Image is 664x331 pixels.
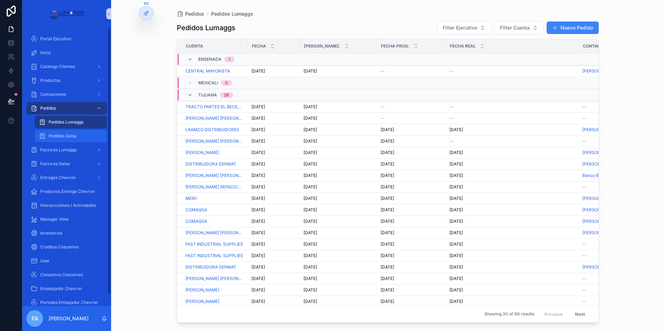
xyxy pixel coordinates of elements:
a: [PERSON_NAME] [582,264,628,270]
span: [DATE] [251,104,265,110]
a: Productos [26,74,107,87]
a: [PERSON_NAME] [582,161,628,167]
a: [DATE] [304,230,372,236]
a: LAAMCO DISTRIBUIDORES [185,127,239,133]
a: [DATE] [251,276,295,281]
span: [DATE] [381,184,394,190]
a: [DATE] [304,276,372,281]
span: Manager View [40,217,69,222]
a: [DATE] [304,219,372,224]
span: Pedidos [40,105,56,111]
a: -- [582,241,628,247]
span: -- [582,184,587,190]
span: -- [582,276,587,281]
span: [DATE] [251,116,265,121]
span: [DATE] [449,276,463,281]
a: [PERSON_NAME] [582,207,616,213]
span: -- [582,241,587,247]
span: MEIKI [185,196,197,201]
a: COMAQSA [185,207,207,213]
span: [DATE] [251,253,265,258]
span: -- [449,68,454,74]
span: [DATE] [304,241,317,247]
span: -- [381,116,385,121]
span: Productos [40,78,60,83]
a: Catalogo Clientes [26,60,107,73]
a: FAST INDUSTRIAL SUPPLIES [185,253,243,258]
span: [PERSON_NAME] [185,287,219,293]
a: Pedidos Lumaggs [35,116,107,128]
span: [DATE] [304,161,317,167]
a: [PERSON_NAME] [582,264,616,270]
a: [DATE] [449,230,574,236]
a: [DATE] [251,241,295,247]
span: [DATE] [304,276,317,281]
span: [DATE] [381,287,394,293]
a: [DATE] [449,287,574,293]
a: [DATE] [449,150,574,155]
a: [DATE] [304,264,372,270]
a: COMAQSA [185,219,207,224]
span: [DATE] [381,253,394,258]
span: [DATE] [449,127,463,133]
a: [DATE] [251,264,295,270]
a: [DATE] [381,184,441,190]
span: -- [582,253,587,258]
a: [DATE] [251,196,295,201]
span: [DATE] [381,264,394,270]
span: [PERSON_NAME] [582,161,616,167]
a: -- [582,276,628,281]
span: [DATE] [381,219,394,224]
a: DISTRIBUIDORA DERMAT [185,161,236,167]
span: Mexicali [198,80,218,86]
span: [DATE] [304,207,317,213]
a: [DATE] [381,138,441,144]
a: [PERSON_NAME] [PERSON_NAME] [185,173,243,178]
span: Productos Entrega Chevron [40,189,95,194]
a: [DATE] [251,68,295,74]
a: [PERSON_NAME] [582,150,628,155]
a: Pedidos [177,10,204,17]
a: Pedidos Lumaggs [211,10,253,17]
span: [DATE] [251,276,265,281]
a: Banco Bvld 2000 [582,173,628,178]
a: [DATE] [304,161,372,167]
a: [DATE] [251,138,295,144]
a: Entregas Chevron [26,171,107,184]
a: [DATE] [381,287,441,293]
span: [PERSON_NAME] [582,230,616,236]
a: [PERSON_NAME] [582,68,616,74]
a: [PERSON_NAME] [582,150,616,155]
span: -- [582,138,587,144]
span: -- [449,104,454,110]
button: Select Button [437,21,491,34]
a: -- [381,68,441,74]
a: [PERSON_NAME] [582,196,616,201]
a: [DATE] [381,264,441,270]
span: [DATE] [381,230,394,236]
span: Facturas Galsa [40,161,70,167]
a: [DATE] [304,253,372,258]
a: [DATE] [449,184,574,190]
span: [DATE] [304,219,317,224]
span: -- [381,68,385,74]
a: [PERSON_NAME] [PERSON_NAME] [185,116,243,121]
span: -- [582,116,587,121]
span: [DATE] [251,173,265,178]
a: [DATE] [304,184,372,190]
span: -- [582,104,587,110]
a: Creditos Cescemex [26,241,107,253]
span: Portal Ejecutivo [40,36,71,42]
a: TRACTO PARTES EL BECERRO [185,104,243,110]
span: [DATE] [251,196,265,201]
span: [DATE] [304,116,317,121]
div: scrollable content [22,28,111,306]
span: -- [449,116,454,121]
